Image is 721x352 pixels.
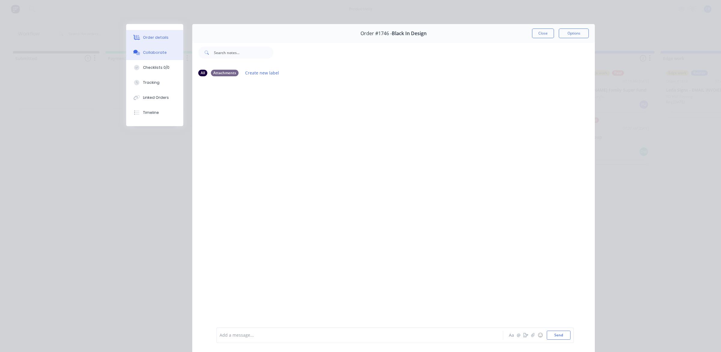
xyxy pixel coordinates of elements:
[126,105,183,120] button: Timeline
[143,35,169,40] div: Order details
[242,69,282,77] button: Create new label
[126,60,183,75] button: Checklists 0/0
[126,30,183,45] button: Order details
[559,29,589,38] button: Options
[360,31,392,36] span: Order #1746 -
[126,75,183,90] button: Tracking
[547,331,570,340] button: Send
[143,50,167,55] div: Collaborate
[143,65,169,70] div: Checklists 0/0
[392,31,427,36] span: Black In Design
[537,332,544,339] button: ☺
[532,29,554,38] button: Close
[143,80,160,85] div: Tracking
[143,95,169,100] div: Linked Orders
[126,90,183,105] button: Linked Orders
[143,110,159,115] div: Timeline
[211,70,239,76] div: Attachments
[198,70,207,76] div: All
[508,332,515,339] button: Aa
[126,45,183,60] button: Collaborate
[214,47,273,59] input: Search notes...
[515,332,522,339] button: @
